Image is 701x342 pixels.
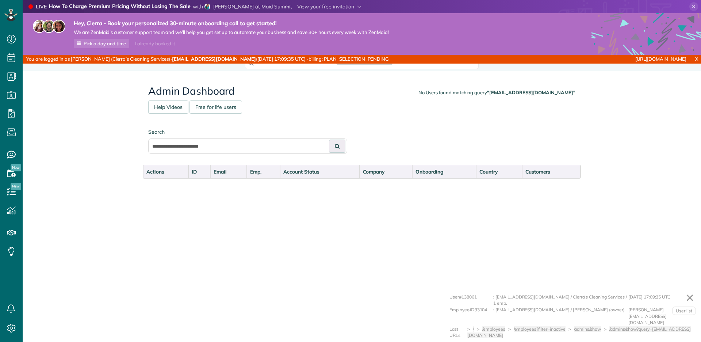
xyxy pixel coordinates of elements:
[682,289,698,307] a: ✕
[473,326,474,332] span: /
[250,168,277,175] div: Emp.
[193,3,203,10] span: with
[672,307,696,315] a: User list
[283,168,356,175] div: Account Status
[11,164,21,171] span: New
[418,89,575,96] div: No Users found matching query
[449,294,493,307] div: User#138061
[23,55,466,64] div: You are logged in as [PERSON_NAME] (Cierra’s Cleaning Services) · ([DATE] 17:09:35 UTC) · billing...
[363,168,409,175] div: Company
[148,128,347,136] label: Search
[213,3,292,10] span: [PERSON_NAME] at Maid Summit
[189,100,242,114] a: Free for life users
[487,90,575,95] strong: "[EMAIL_ADDRESS][DOMAIN_NAME]"
[131,39,179,48] div: I already booked it
[172,56,256,62] strong: [EMAIL_ADDRESS][DOMAIN_NAME]
[525,168,577,175] div: Customers
[628,294,694,307] div: [DATE] 17:09:35 UTC
[482,326,505,332] span: /employees
[214,168,244,175] div: Email
[692,55,701,63] a: X
[204,4,210,9] img: debbie-sardone-2fdb8baf8bf9b966c4afe4022d95edca04a15f6fa89c0b1664110d9635919661.jpg
[74,20,389,27] strong: Hey, Cierra - Book your personalized 30-minute onboarding call to get started!
[628,307,694,326] div: [PERSON_NAME][EMAIL_ADDRESS][DOMAIN_NAME]
[42,20,55,33] img: jorge-587dff0eeaa6aab1f244e6dc62b8924c3b6ad411094392a53c71c6c4a576187d.jpg
[11,183,21,190] span: New
[52,20,65,33] img: michelle-19f622bdf1676172e81f8f8fba1fb50e276960ebfe0243fe18214015130c80e4.jpg
[148,100,188,114] a: Help Videos
[635,56,686,62] a: [URL][DOMAIN_NAME]
[74,29,389,35] span: We are ZenMaid’s customer support team and we’ll help you get set up to automate your business an...
[449,326,467,339] div: Last URLs
[74,39,129,48] a: Pick a day and time
[574,326,601,332] span: /admins/show
[467,326,694,339] div: > > > > >
[192,168,207,175] div: ID
[449,307,493,326] div: Employee#293104
[467,326,691,338] span: /admins/show?query=[EMAIL_ADDRESS][DOMAIN_NAME]
[493,307,628,326] div: : [EMAIL_ADDRESS][DOMAIN_NAME] / [PERSON_NAME] (owner)
[148,85,575,97] h2: Admin Dashboard
[514,326,566,332] span: /employees?filter=inactive
[415,168,473,175] div: Onboarding
[493,294,628,307] div: : [EMAIL_ADDRESS][DOMAIN_NAME] / Cierra’s Cleaning Services / 1 emp.
[33,20,46,33] img: maria-72a9807cf96188c08ef61303f053569d2e2a8a1cde33d635c8a3ac13582a053d.jpg
[84,41,126,46] span: Pick a day and time
[146,168,185,175] div: Actions
[479,168,519,175] div: Country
